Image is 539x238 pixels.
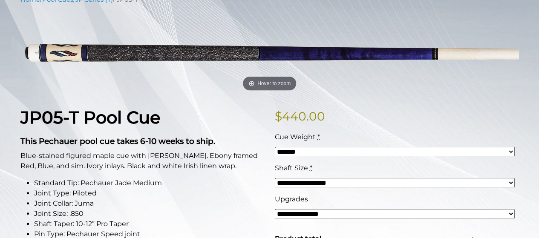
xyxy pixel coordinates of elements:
[275,133,316,141] span: Cue Weight
[20,11,519,94] a: Hover to zoom
[317,133,320,141] abbr: required
[275,195,308,203] span: Upgrades
[310,164,312,172] abbr: required
[34,188,265,198] li: Joint Type: Piloted
[34,219,265,229] li: Shaft Taper: 10-12” Pro Taper
[20,107,160,128] strong: JP05-T Pool Cue
[34,198,265,209] li: Joint Collar: Juma
[275,109,282,123] span: $
[20,136,215,146] strong: This Pechauer pool cue takes 6-10 weeks to ship.
[275,109,325,123] bdi: 440.00
[34,209,265,219] li: Joint Size: .850
[275,164,308,172] span: Shaft Size
[20,11,519,94] img: jp05-T.png
[20,151,265,171] p: Blue-stained figured maple cue with [PERSON_NAME]. Ebony framed Red, Blue, and sim. Ivory inlays....
[34,178,265,188] li: Standard Tip: Pechauer Jade Medium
